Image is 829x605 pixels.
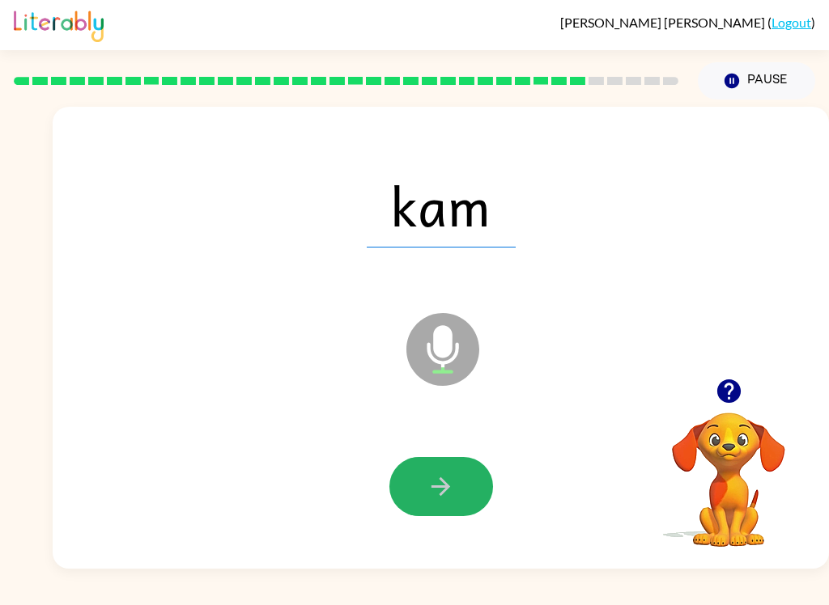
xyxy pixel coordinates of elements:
[560,15,767,30] span: [PERSON_NAME] [PERSON_NAME]
[648,387,810,549] video: Your browser must support playing .mp4 files to use Literably. Please try using another browser.
[14,6,104,42] img: Literably
[367,163,516,247] span: kam
[772,15,811,30] a: Logout
[560,15,815,30] div: ( )
[698,62,815,99] button: Pause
